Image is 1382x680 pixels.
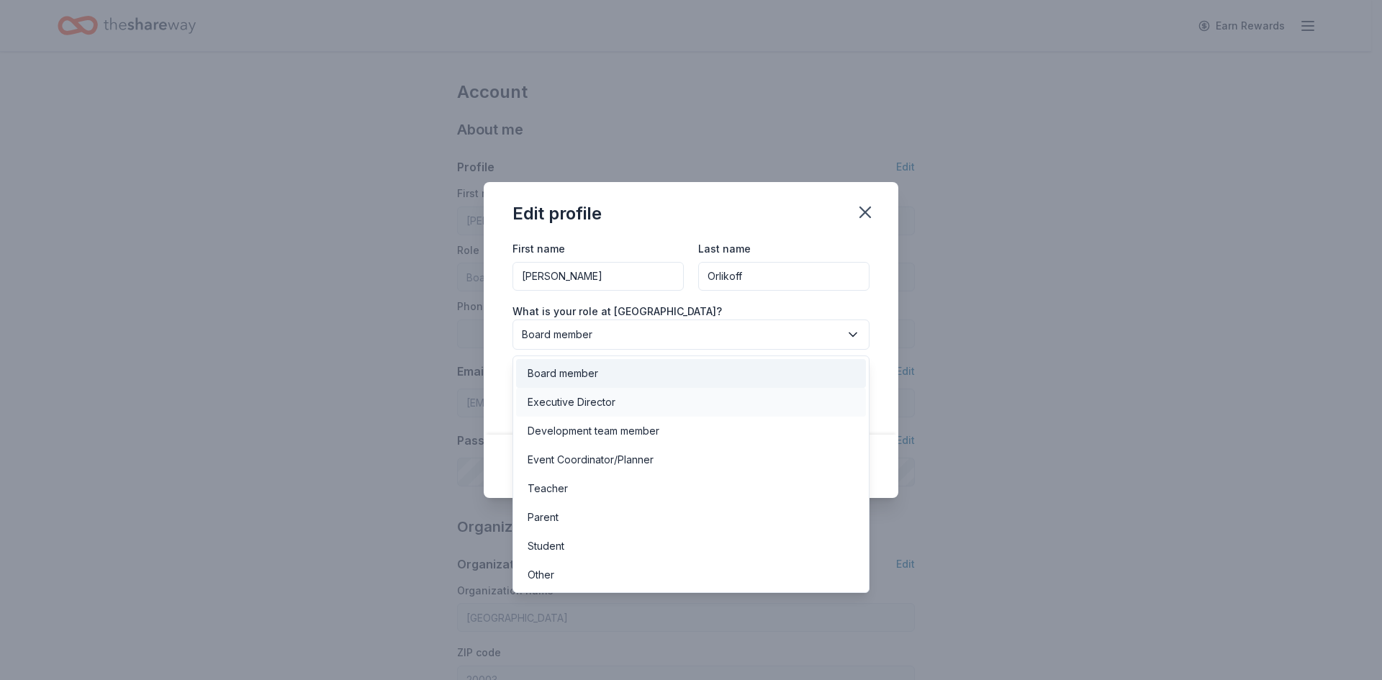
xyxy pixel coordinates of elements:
div: Development team member [528,422,659,440]
div: Teacher [528,480,568,497]
div: Board member [528,365,598,382]
div: Parent [528,509,559,526]
button: Board member [512,319,870,350]
div: Event Coordinator/Planner [528,451,654,468]
span: Board member [522,326,840,343]
div: Student [528,538,564,555]
div: Other [528,566,554,584]
div: Board member [512,355,870,593]
div: Executive Director [528,394,615,411]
